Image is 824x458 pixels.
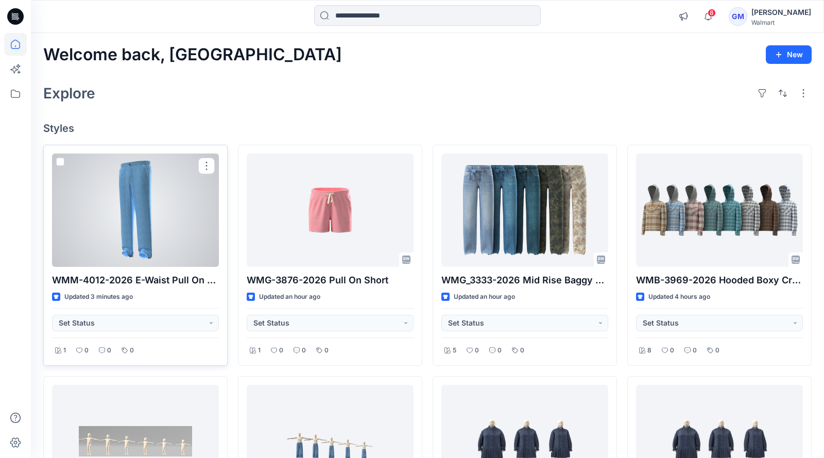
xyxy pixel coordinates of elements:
[636,154,803,267] a: WMB-3969-2026 Hooded Boxy Crop Flannel
[258,345,261,356] p: 1
[441,154,608,267] a: WMG_3333-2026 Mid Rise Baggy Straight Pant
[454,292,515,302] p: Updated an hour ago
[636,273,803,287] p: WMB-3969-2026 Hooded Boxy Crop Flannel
[64,292,133,302] p: Updated 3 minutes ago
[43,122,812,134] h4: Styles
[751,19,811,26] div: Walmart
[43,45,342,64] h2: Welcome back, [GEOGRAPHIC_DATA]
[43,85,95,101] h2: Explore
[259,292,320,302] p: Updated an hour ago
[647,345,651,356] p: 8
[130,345,134,356] p: 0
[475,345,479,356] p: 0
[766,45,812,64] button: New
[693,345,697,356] p: 0
[708,9,716,17] span: 8
[497,345,502,356] p: 0
[279,345,283,356] p: 0
[520,345,524,356] p: 0
[247,273,414,287] p: WMG-3876-2026 Pull On Short
[441,273,608,287] p: WMG_3333-2026 Mid Rise Baggy Straight Pant
[84,345,89,356] p: 0
[648,292,710,302] p: Updated 4 hours ago
[715,345,719,356] p: 0
[453,345,456,356] p: 5
[52,273,219,287] p: WMM-4012-2026 E-Waist Pull On Denim
[751,6,811,19] div: [PERSON_NAME]
[302,345,306,356] p: 0
[729,7,747,26] div: GM
[52,154,219,267] a: WMM-4012-2026 E-Waist Pull On Denim
[670,345,674,356] p: 0
[63,345,66,356] p: 1
[324,345,329,356] p: 0
[247,154,414,267] a: WMG-3876-2026 Pull On Short
[107,345,111,356] p: 0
